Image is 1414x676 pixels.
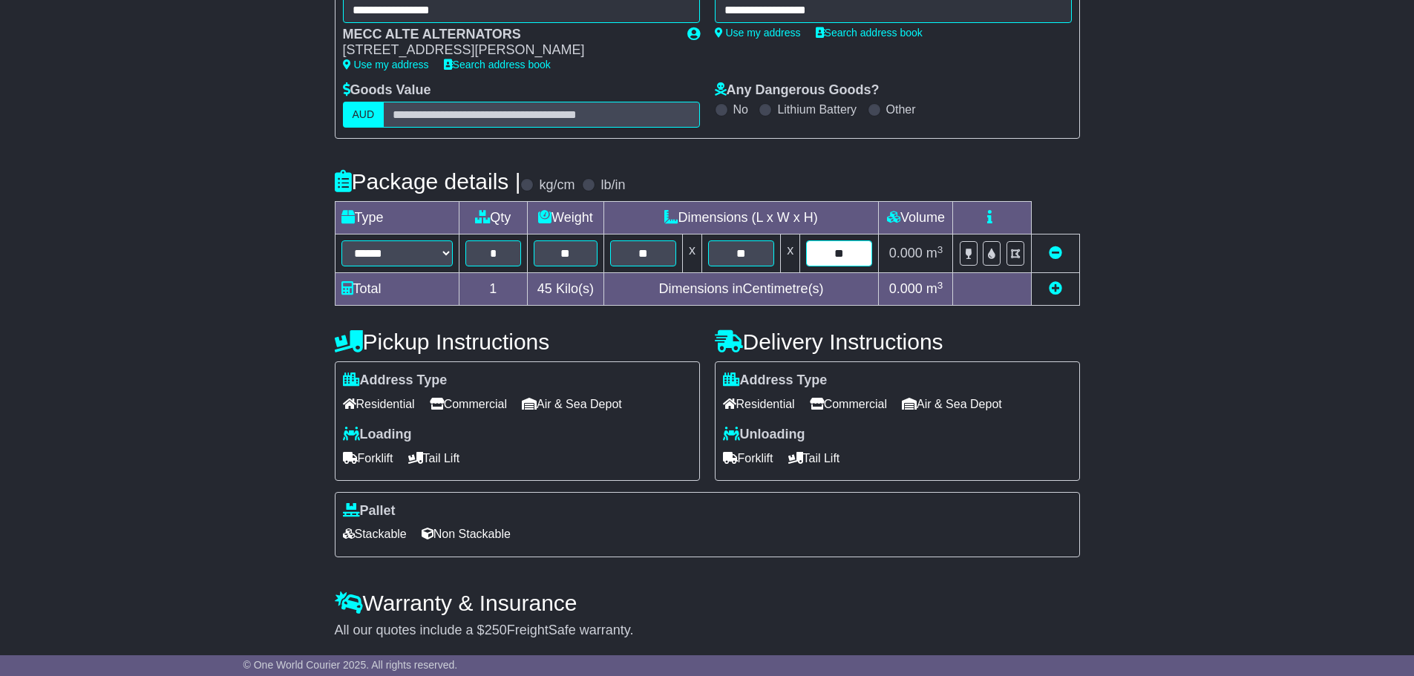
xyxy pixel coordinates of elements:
[682,234,701,273] td: x
[343,82,431,99] label: Goods Value
[600,177,625,194] label: lb/in
[335,169,521,194] h4: Package details |
[723,373,828,389] label: Address Type
[343,59,429,70] a: Use my address
[889,246,923,260] span: 0.000
[343,522,407,545] span: Stackable
[715,329,1080,354] h4: Delivery Instructions
[343,42,672,59] div: [STREET_ADDRESS][PERSON_NAME]
[1049,281,1062,296] a: Add new item
[926,281,943,296] span: m
[459,273,528,306] td: 1
[603,202,879,234] td: Dimensions (L x W x H)
[343,427,412,443] label: Loading
[522,393,622,416] span: Air & Sea Depot
[810,393,887,416] span: Commercial
[343,503,396,519] label: Pallet
[1049,246,1062,260] a: Remove this item
[335,591,1080,615] h4: Warranty & Insurance
[937,280,943,291] sup: 3
[335,623,1080,639] div: All our quotes include a $ FreightSafe warranty.
[926,246,943,260] span: m
[485,623,507,637] span: 250
[715,82,880,99] label: Any Dangerous Goods?
[335,273,459,306] td: Total
[343,373,448,389] label: Address Type
[886,102,916,117] label: Other
[335,329,700,354] h4: Pickup Instructions
[781,234,800,273] td: x
[937,244,943,255] sup: 3
[430,393,507,416] span: Commercial
[459,202,528,234] td: Qty
[343,393,415,416] span: Residential
[528,202,604,234] td: Weight
[902,393,1002,416] span: Air & Sea Depot
[243,659,458,671] span: © One World Courier 2025. All rights reserved.
[816,27,923,39] a: Search address book
[879,202,953,234] td: Volume
[715,27,801,39] a: Use my address
[723,393,795,416] span: Residential
[422,522,511,545] span: Non Stackable
[343,102,384,128] label: AUD
[777,102,857,117] label: Lithium Battery
[528,273,604,306] td: Kilo(s)
[335,202,459,234] td: Type
[343,447,393,470] span: Forklift
[539,177,575,194] label: kg/cm
[723,447,773,470] span: Forklift
[408,447,460,470] span: Tail Lift
[343,27,672,43] div: MECC ALTE ALTERNATORS
[889,281,923,296] span: 0.000
[723,427,805,443] label: Unloading
[788,447,840,470] span: Tail Lift
[603,273,879,306] td: Dimensions in Centimetre(s)
[733,102,748,117] label: No
[537,281,552,296] span: 45
[444,59,551,70] a: Search address book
